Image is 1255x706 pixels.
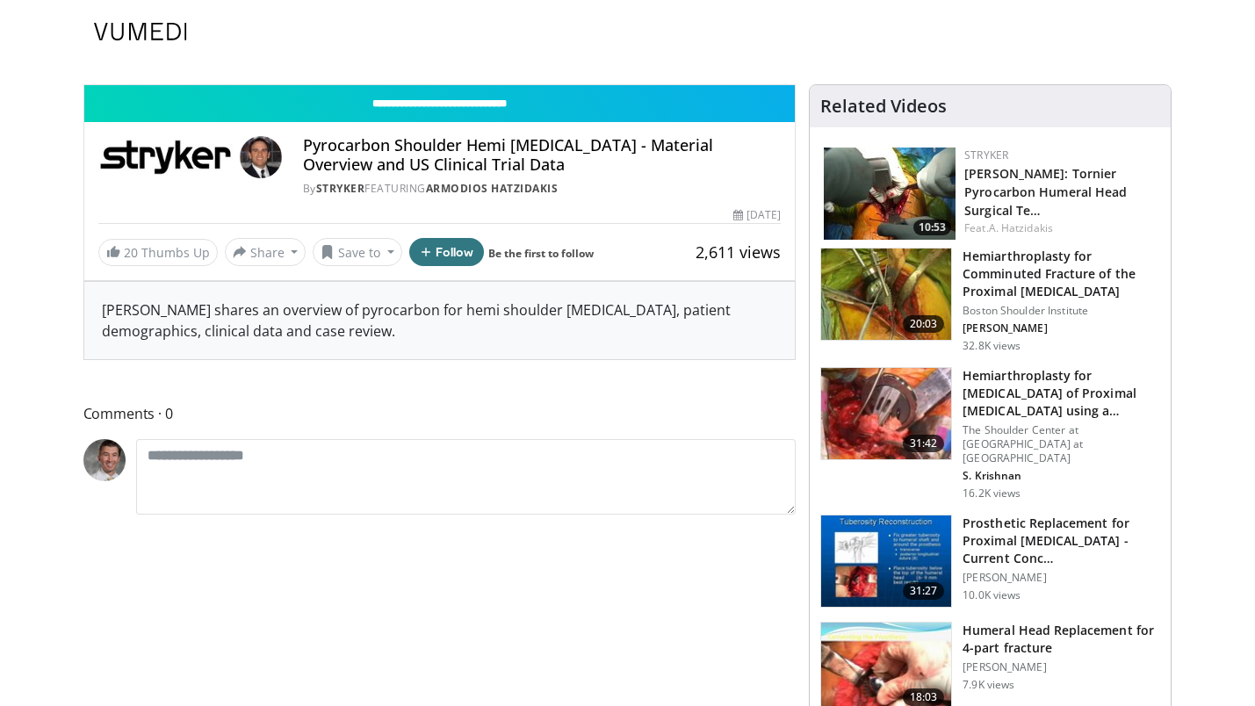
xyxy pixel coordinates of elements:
p: The Shoulder Center at [GEOGRAPHIC_DATA] at [GEOGRAPHIC_DATA] [963,423,1160,465]
p: Boston Shoulder Institute [963,304,1160,318]
p: [PERSON_NAME] [963,571,1160,585]
div: By FEATURING [303,181,781,197]
a: 20:03 Hemiarthroplasty for Comminuted Fracture of the Proximal [MEDICAL_DATA] Boston Shoulder Ins... [820,248,1160,353]
img: VuMedi Logo [94,23,187,40]
p: 10.0K views [963,588,1021,602]
img: 38479_0000_3.png.150x105_q85_crop-smart_upscale.jpg [821,368,951,459]
p: Sumant Krishnan [963,469,1160,483]
button: Share [225,238,307,266]
button: Save to [313,238,402,266]
span: 2,611 views [696,241,781,263]
span: 18:03 [903,688,945,706]
span: 10:53 [913,220,951,235]
span: 31:27 [903,582,945,600]
a: 20 Thumbs Up [98,239,218,266]
img: Avatar [83,439,126,481]
span: 20:03 [903,315,945,333]
a: [PERSON_NAME]: Tornier Pyrocarbon Humeral Head Surgical Te… [964,165,1127,219]
a: Stryker [316,181,365,196]
span: Comments 0 [83,402,797,425]
span: 31:42 [903,435,945,452]
h3: Hemiarthroplasty for Fractures of Proximal Humerus using a Minimally Invasive Approach [963,367,1160,420]
h4: Related Videos [820,96,947,117]
p: 7.9K views [963,678,1014,692]
p: 32.8K views [963,339,1021,353]
p: 16.2K views [963,486,1021,501]
a: Armodios Hatzidakis [426,181,559,196]
div: [PERSON_NAME] shares an overview of pyrocarbon for hemi shoulder [MEDICAL_DATA], patient demograp... [84,282,796,359]
img: 343a2c1c-069f-44e5-a763-73595c3f20d9.150x105_q85_crop-smart_upscale.jpg [821,515,951,607]
a: 31:42 Hemiarthroplasty for [MEDICAL_DATA] of Proximal [MEDICAL_DATA] using a Minimally… The Shoul... [820,367,1160,501]
div: [DATE] [733,207,781,223]
a: Be the first to follow [488,246,594,261]
h3: Dr. Armodios Hatzidakis: Tornier Pyrocarbon Humeral Head Surgical Technique [964,163,1157,219]
h3: Hemiarthroplasty for Comminuted Fracture of the Proximal [MEDICAL_DATA] [963,248,1160,300]
img: Avatar [240,136,282,178]
a: A. Hatzidakis [989,220,1053,235]
h3: Prosthetic Replacement for Proximal Humeral Fractures - Current Concepts 2009 [963,515,1160,567]
button: Follow [409,238,485,266]
a: 31:27 Prosthetic Replacement for Proximal [MEDICAL_DATA] - Current Conc… [PERSON_NAME] 10.0K views [820,515,1160,608]
div: Feat. [964,220,1157,236]
img: 4c8b3831-fa17-4671-a84d-1d9bd5c91e90.150x105_q85_crop-smart_upscale.jpg [824,148,956,240]
p: [PERSON_NAME] [963,660,1160,674]
img: Stryker [98,136,233,178]
h4: Pyrocarbon Shoulder Hemi [MEDICAL_DATA] - Material Overview and US Clinical Trial Data [303,136,781,174]
a: Stryker [964,148,1008,162]
span: 20 [124,244,138,261]
p: J.P. Warner [963,321,1160,335]
img: 10442_3.png.150x105_q85_crop-smart_upscale.jpg [821,249,951,340]
h3: Humeral Head Replacement for 4-part fracture [963,622,1160,657]
a: 10:53 [824,148,956,240]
